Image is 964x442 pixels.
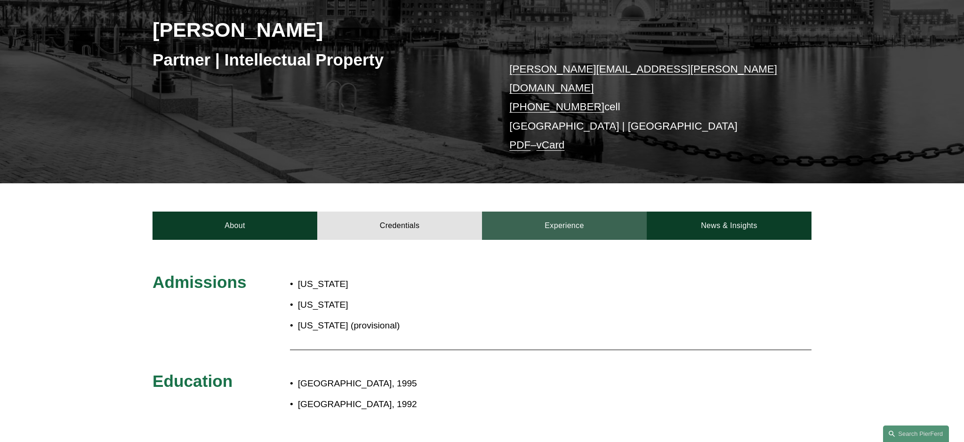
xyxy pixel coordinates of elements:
p: [GEOGRAPHIC_DATA], 1992 [298,396,729,413]
p: [US_STATE] [298,276,537,293]
a: News & Insights [647,212,811,240]
a: PDF [509,139,530,151]
span: Admissions [153,273,246,291]
span: Education [153,372,233,390]
a: vCard [537,139,565,151]
a: Experience [482,212,647,240]
a: [PHONE_NUMBER] [509,101,604,113]
h3: Partner | Intellectual Property [153,49,482,70]
p: [US_STATE] [298,297,537,313]
p: [US_STATE] (provisional) [298,318,537,334]
h2: [PERSON_NAME] [153,17,482,42]
p: [GEOGRAPHIC_DATA], 1995 [298,376,729,392]
p: cell [GEOGRAPHIC_DATA] | [GEOGRAPHIC_DATA] – [509,60,784,155]
a: [PERSON_NAME][EMAIL_ADDRESS][PERSON_NAME][DOMAIN_NAME] [509,63,777,94]
a: Credentials [317,212,482,240]
a: Search this site [883,426,949,442]
a: About [153,212,317,240]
